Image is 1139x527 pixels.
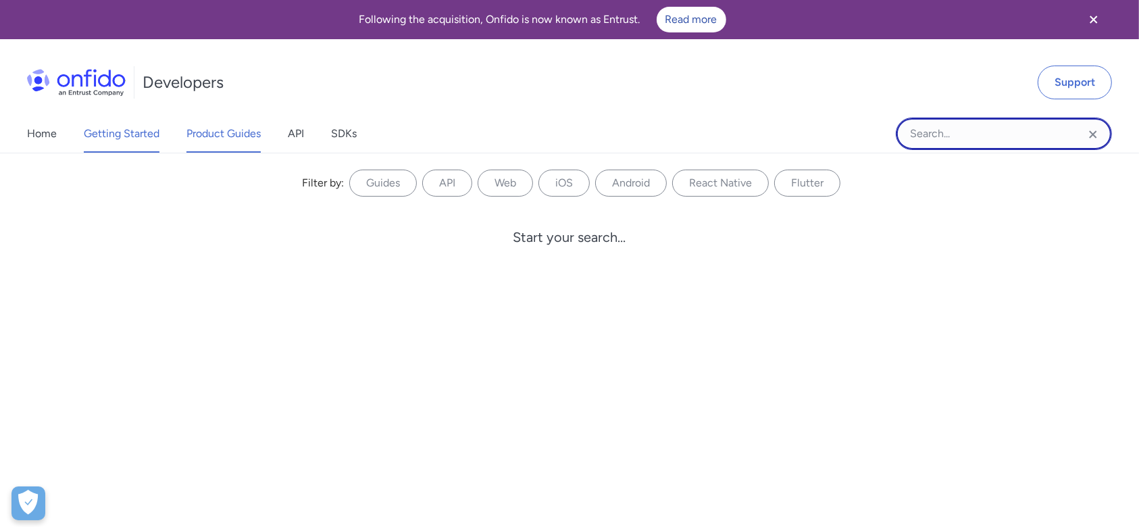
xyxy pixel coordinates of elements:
[896,118,1112,150] input: Onfido search input field
[186,115,261,153] a: Product Guides
[1038,66,1112,99] a: Support
[1085,126,1101,143] svg: Clear search field button
[349,170,417,197] label: Guides
[657,7,726,32] a: Read more
[27,115,57,153] a: Home
[513,229,626,245] div: Start your search...
[16,7,1069,32] div: Following the acquisition, Onfido is now known as Entrust.
[84,115,159,153] a: Getting Started
[11,486,45,520] button: Open Preferences
[538,170,590,197] label: iOS
[143,72,224,93] h1: Developers
[11,486,45,520] div: Cookie Preferences
[595,170,667,197] label: Android
[1086,11,1102,28] svg: Close banner
[774,170,840,197] label: Flutter
[288,115,304,153] a: API
[27,69,126,96] img: Onfido Logo
[302,175,344,191] div: Filter by:
[422,170,472,197] label: API
[672,170,769,197] label: React Native
[478,170,533,197] label: Web
[331,115,357,153] a: SDKs
[1069,3,1119,36] button: Close banner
